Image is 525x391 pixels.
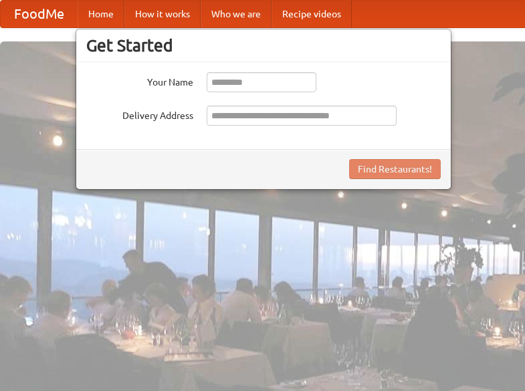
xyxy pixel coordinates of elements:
[201,1,272,27] a: Who we are
[272,1,352,27] a: Recipe videos
[86,35,441,55] h3: Get Started
[86,72,193,89] label: Your Name
[124,1,201,27] a: How it works
[349,159,441,179] button: Find Restaurants!
[1,1,78,27] a: FoodMe
[78,1,124,27] a: Home
[86,106,193,122] label: Delivery Address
